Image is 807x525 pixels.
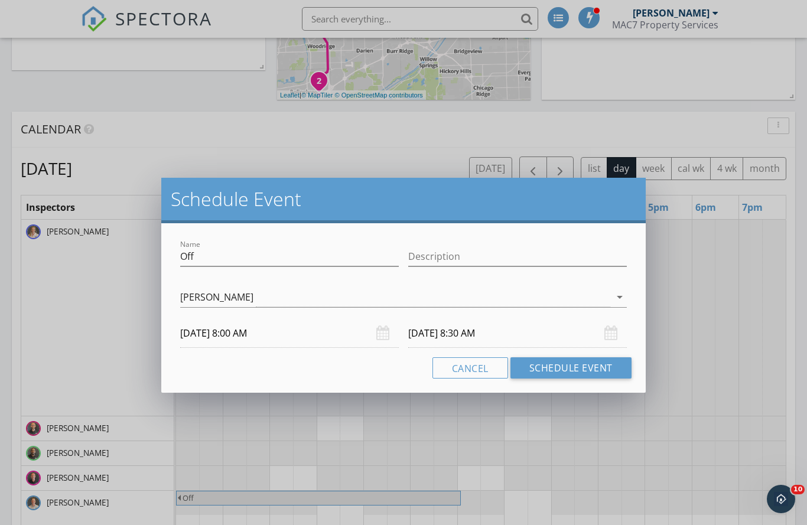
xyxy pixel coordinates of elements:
button: Schedule Event [510,357,632,379]
input: Select date [180,319,399,348]
div: [PERSON_NAME] [180,292,253,302]
input: Select date [408,319,627,348]
h2: Schedule Event [171,187,636,211]
button: Cancel [432,357,508,379]
iframe: Intercom live chat [767,485,795,513]
i: arrow_drop_down [613,290,627,304]
span: 10 [791,485,805,494]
